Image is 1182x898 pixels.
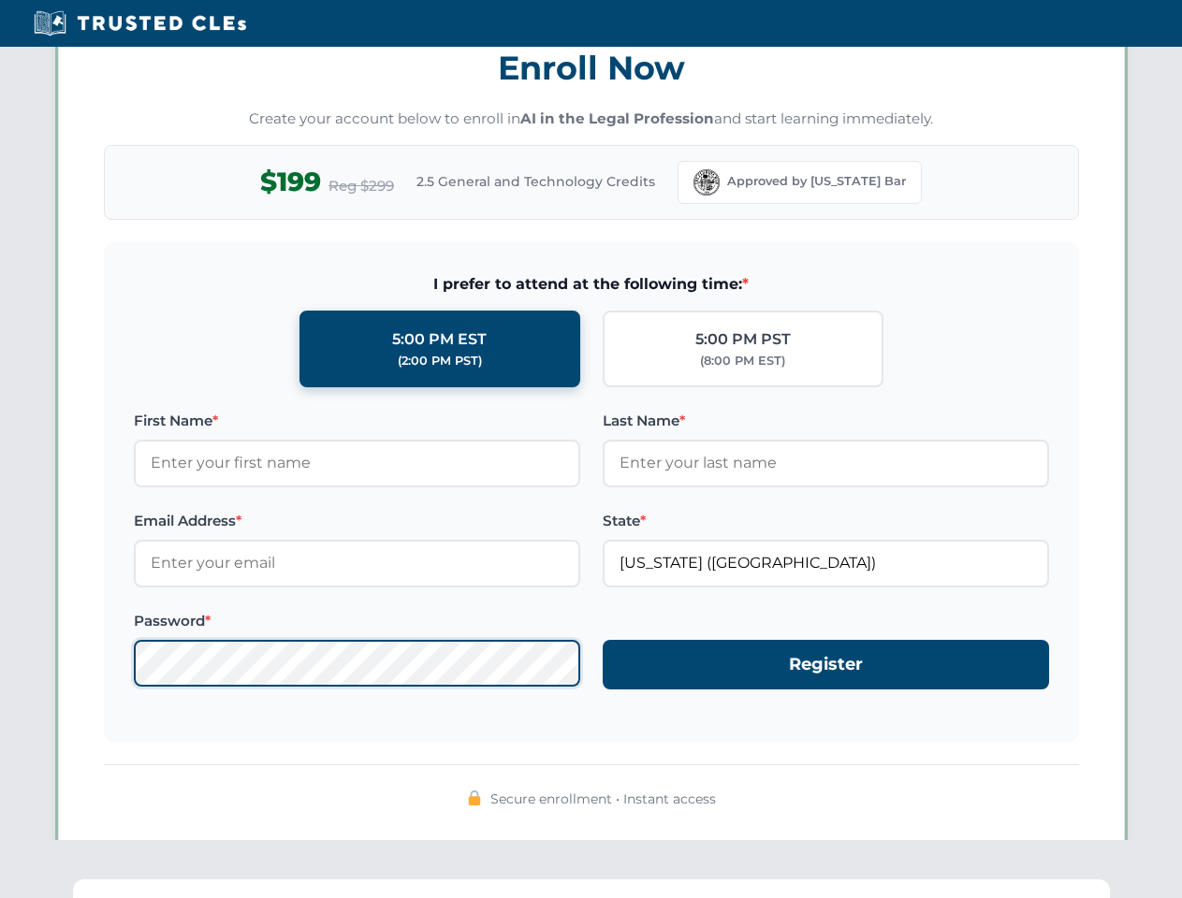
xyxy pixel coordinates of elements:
[134,272,1049,297] span: I prefer to attend at the following time:
[490,789,716,809] span: Secure enrollment • Instant access
[134,610,580,632] label: Password
[392,327,487,352] div: 5:00 PM EST
[134,440,580,486] input: Enter your first name
[134,540,580,587] input: Enter your email
[603,640,1049,689] button: Register
[104,109,1079,130] p: Create your account below to enroll in and start learning immediately.
[467,790,482,805] img: 🔒
[260,161,321,203] span: $199
[416,171,655,192] span: 2.5 General and Technology Credits
[134,510,580,532] label: Email Address
[695,327,791,352] div: 5:00 PM PST
[603,410,1049,432] label: Last Name
[104,38,1079,97] h3: Enroll Now
[727,172,906,191] span: Approved by [US_STATE] Bar
[328,175,394,197] span: Reg $299
[520,109,714,127] strong: AI in the Legal Profession
[28,9,252,37] img: Trusted CLEs
[603,510,1049,532] label: State
[398,352,482,370] div: (2:00 PM PST)
[700,352,785,370] div: (8:00 PM EST)
[603,540,1049,587] input: Florida (FL)
[693,169,720,196] img: Florida Bar
[134,410,580,432] label: First Name
[603,440,1049,486] input: Enter your last name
